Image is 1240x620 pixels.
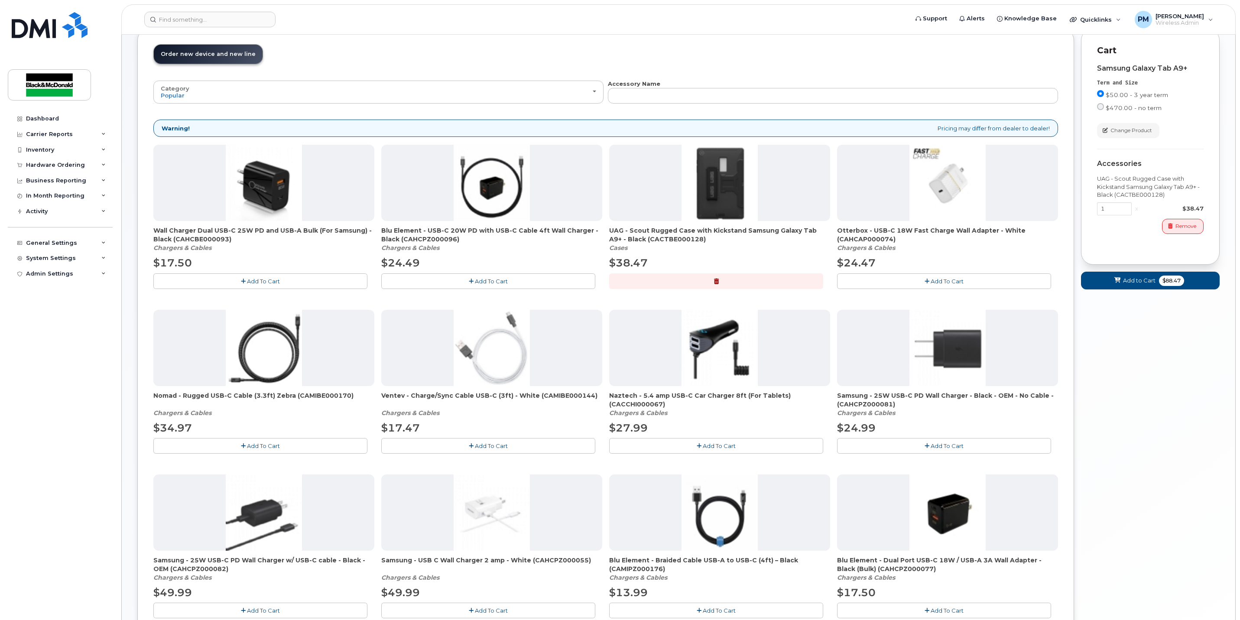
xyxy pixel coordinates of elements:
[1106,91,1168,98] span: $50.00 - 3 year term
[1162,219,1204,234] button: Remove
[153,391,374,409] span: Nomad - Rugged USB-C Cable (3.3ft) Zebra (CAMIBE000170)
[1097,175,1204,199] div: UAG - Scout Rugged Case with Kickstand Samsung Galaxy Tab A9+ - Black (CACTBE000128)
[153,556,374,582] div: Samsung - 25W USB-C PD Wall Charger w/ USB-C cable - Black - OEM (CAHCPZ000082)
[454,145,530,221] img: accessory36347.JPG
[909,474,986,551] img: accessory36707.JPG
[991,10,1063,27] a: Knowledge Base
[609,556,830,573] span: Blu Element - Braided Cable USB-A to USB-C (4ft) – Black (CAMIPZ000176)
[381,556,602,573] span: Samsung - USB C Wall Charger 2 amp - White (CAHCPZ000055)
[837,226,1058,252] div: Otterbox - USB-C 18W Fast Charge Wall Adapter - White (CAHCAP000074)
[931,607,964,614] span: Add To Cart
[226,474,302,551] img: accessory36709.JPG
[837,256,876,269] span: $24.47
[1156,13,1204,19] span: [PERSON_NAME]
[1175,222,1196,230] span: Remove
[381,391,602,417] div: Ventev - Charge/Sync Cable USB-C (3ft) - White (CAMIBE000144)
[1080,16,1112,23] span: Quicklinks
[226,145,302,221] img: accessory36907.JPG
[609,422,648,434] span: $27.99
[608,80,660,87] strong: Accessory Name
[682,474,758,551] img: accessory36348.JPG
[837,438,1051,453] button: Add To Cart
[837,409,895,417] em: Chargers & Cables
[609,438,823,453] button: Add To Cart
[1097,79,1204,87] div: Term and Size
[953,10,991,27] a: Alerts
[682,145,758,221] img: accessory36986.JPG
[837,556,1058,573] span: Blu Element - Dual Port USB-C 18W / USB-A 3A Wall Adapter - Black (Bulk) (CAHCPZ000077)
[837,226,1058,243] span: Otterbox - USB-C 18W Fast Charge Wall Adapter - White (CAHCAP000074)
[381,409,439,417] em: Chargers & Cables
[1097,90,1104,97] input: $50.00 - 3 year term
[454,474,530,551] img: accessory36354.JPG
[609,256,648,269] span: $38.47
[1097,65,1204,72] div: Samsung Galaxy Tab A9+
[381,226,602,243] span: Blu Element - USB-C 20W PD with USB-C Cable 4ft Wall Charger - Black (CAHCPZ000096)
[153,256,192,269] span: $17.50
[923,14,947,23] span: Support
[609,226,830,243] span: UAG - Scout Rugged Case with Kickstand Samsung Galaxy Tab A9+ - Black (CACTBE000128)
[247,607,280,614] span: Add To Cart
[454,310,530,386] img: accessory36552.JPG
[153,273,367,289] button: Add To Cart
[153,586,192,599] span: $49.99
[381,273,595,289] button: Add To Cart
[381,556,602,582] div: Samsung - USB C Wall Charger 2 amp - White (CAHCPZ000055)
[837,556,1058,582] div: Blu Element - Dual Port USB-C 18W / USB-A 3A Wall Adapter - Black (Bulk) (CAHCPZ000077)
[381,586,420,599] span: $49.99
[837,586,876,599] span: $17.50
[153,556,374,573] span: Samsung - 25W USB-C PD Wall Charger w/ USB-C cable - Black - OEM (CAHCPZ000082)
[475,442,508,449] span: Add To Cart
[381,438,595,453] button: Add To Cart
[381,603,595,618] button: Add To Cart
[153,391,374,417] div: Nomad - Rugged USB-C Cable (3.3ft) Zebra (CAMIBE000170)
[1081,272,1220,289] button: Add to Cart $88.47
[247,442,280,449] span: Add To Cart
[1064,11,1127,28] div: Quicklinks
[967,14,985,23] span: Alerts
[1097,123,1159,138] button: Change Product
[247,278,280,285] span: Add To Cart
[153,422,192,434] span: $34.97
[1132,205,1142,213] div: x
[144,12,276,27] input: Find something...
[1106,104,1162,111] span: $470.00 - no term
[1138,14,1149,25] span: PM
[1142,205,1204,213] div: $38.47
[1097,160,1204,168] div: Accessories
[909,10,953,27] a: Support
[1159,276,1184,286] span: $88.47
[162,124,190,133] strong: Warning!
[609,586,648,599] span: $13.99
[381,244,439,252] em: Chargers & Cables
[837,603,1051,618] button: Add To Cart
[1004,14,1057,23] span: Knowledge Base
[1097,44,1204,57] p: Cart
[161,85,189,92] span: Category
[837,574,895,581] em: Chargers & Cables
[682,310,758,386] img: accessory36556.JPG
[837,391,1058,409] span: Samsung - 25W USB-C PD Wall Charger - Black - OEM - No Cable - (CAHCPZ000081)
[1129,11,1219,28] div: Paul McLarty
[381,391,602,409] span: Ventev - Charge/Sync Cable USB-C (3ft) - White (CAMIBE000144)
[153,244,211,252] em: Chargers & Cables
[609,409,667,417] em: Chargers & Cables
[1123,276,1156,285] span: Add to Cart
[609,574,667,581] em: Chargers & Cables
[153,603,367,618] button: Add To Cart
[837,422,876,434] span: $24.99
[153,120,1058,137] div: Pricing may differ from dealer to dealer!
[381,256,420,269] span: $24.49
[609,391,830,417] div: Naztech - 5.4 amp USB-C Car Charger 8ft (For Tablets) (CACCHI000067)
[1156,19,1204,26] span: Wireless Admin
[931,442,964,449] span: Add To Cart
[153,574,211,581] em: Chargers & Cables
[609,391,830,409] span: Naztech - 5.4 amp USB-C Car Charger 8ft (For Tablets) (CACCHI000067)
[475,607,508,614] span: Add To Cart
[703,607,736,614] span: Add To Cart
[475,278,508,285] span: Add To Cart
[703,442,736,449] span: Add To Cart
[161,92,185,99] span: Popular
[909,145,986,221] img: accessory36681.JPG
[226,310,302,386] img: accessory36548.JPG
